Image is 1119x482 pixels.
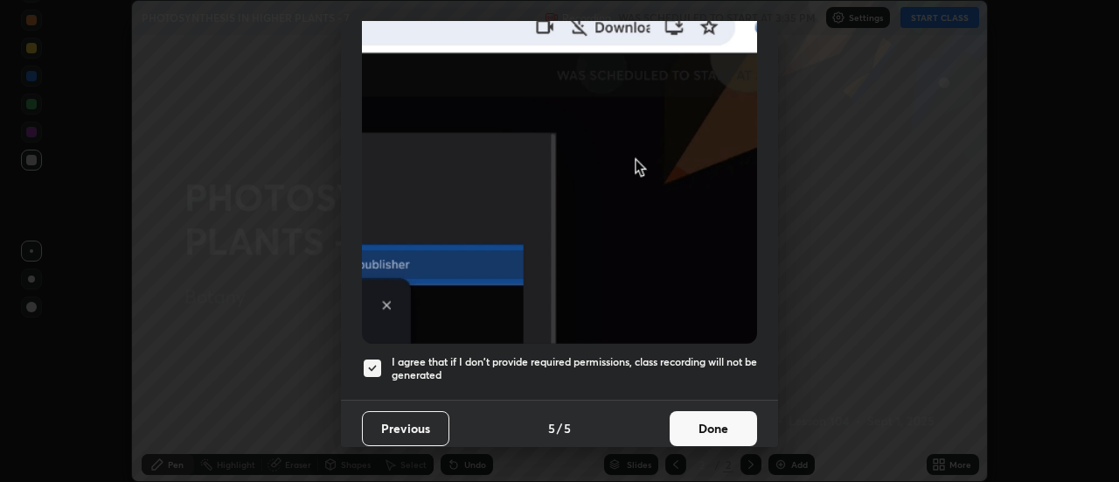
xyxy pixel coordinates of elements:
[670,411,757,446] button: Done
[392,355,757,382] h5: I agree that if I don't provide required permissions, class recording will not be generated
[548,419,555,437] h4: 5
[557,419,562,437] h4: /
[362,411,449,446] button: Previous
[564,419,571,437] h4: 5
